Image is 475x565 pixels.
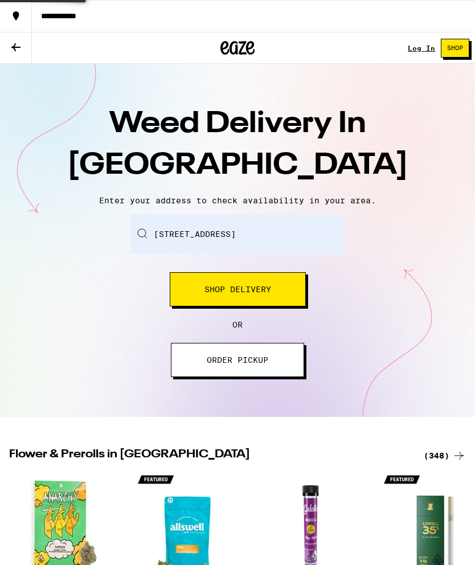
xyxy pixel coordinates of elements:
[447,45,463,51] span: Shop
[207,356,268,364] span: ORDER PICKUP
[67,151,408,181] span: [GEOGRAPHIC_DATA]
[171,343,304,377] button: ORDER PICKUP
[424,449,466,462] a: (348)
[38,104,437,187] h1: Weed Delivery In
[441,39,469,58] button: Shop
[170,272,306,306] button: Shop Delivery
[408,44,435,52] a: Log In
[435,39,475,58] a: Shop
[232,320,243,329] span: OR
[204,285,271,293] span: Shop Delivery
[9,449,410,462] h2: Flower & Prerolls in [GEOGRAPHIC_DATA]
[131,214,345,254] input: Enter your delivery address
[11,196,464,205] p: Enter your address to check availability in your area.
